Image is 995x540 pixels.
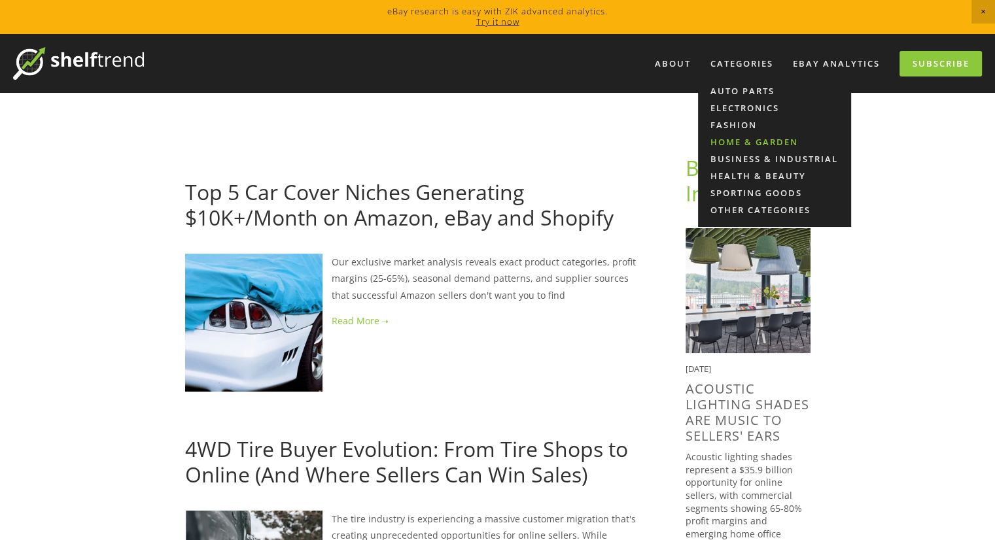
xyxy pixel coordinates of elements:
[698,150,851,167] a: Business & Industrial
[686,154,797,207] a: Business & Industrial
[476,16,519,27] a: Try it now
[899,51,982,76] a: Subscribe
[686,363,711,375] time: [DATE]
[185,254,644,303] p: Our exclusive market analysis reveals exact product categories, profit margins (25-65%), seasonal...
[13,47,144,80] img: ShelfTrend
[698,201,851,218] a: Other Categories
[698,184,851,201] a: Sporting Goods
[698,99,851,116] a: Electronics
[702,53,782,75] div: Categories
[646,53,699,75] a: About
[185,435,628,488] a: 4WD Tire Buyer Evolution: From Tire Shops to Online (And Where Sellers Can Win Sales)
[185,254,323,391] img: Top 5 Car Cover Niches Generating $10K+/Month on Amazon, eBay and Shopify
[185,178,614,231] a: Top 5 Car Cover Niches Generating $10K+/Month on Amazon, eBay and Shopify
[698,116,851,133] a: Fashion
[698,167,851,184] a: Health & Beauty
[698,82,851,99] a: Auto Parts
[686,228,811,353] img: Acoustic Lighting Shades Are Music to Sellers' Ears
[332,414,361,427] a: [DATE]
[784,53,888,75] a: eBay Analytics
[686,380,809,445] a: Acoustic Lighting Shades Are Music to Sellers' Ears
[698,133,851,150] a: Home & Garden
[185,158,215,170] a: [DATE]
